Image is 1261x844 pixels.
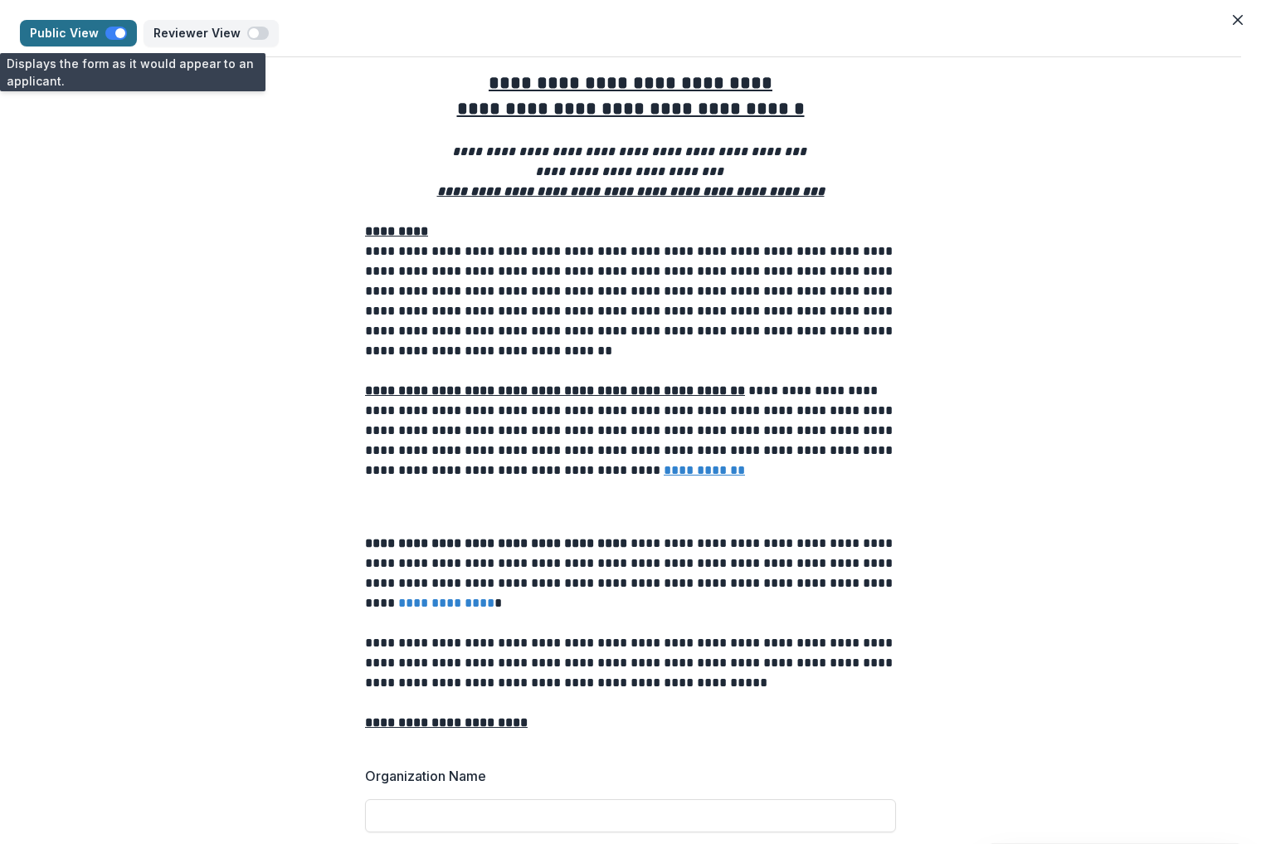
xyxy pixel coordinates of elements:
[144,20,279,46] button: Reviewer View
[1224,7,1251,33] button: Close
[30,27,105,41] p: Public View
[365,766,486,786] p: Organization Name
[153,27,247,41] p: Reviewer View
[20,20,137,46] button: Public View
